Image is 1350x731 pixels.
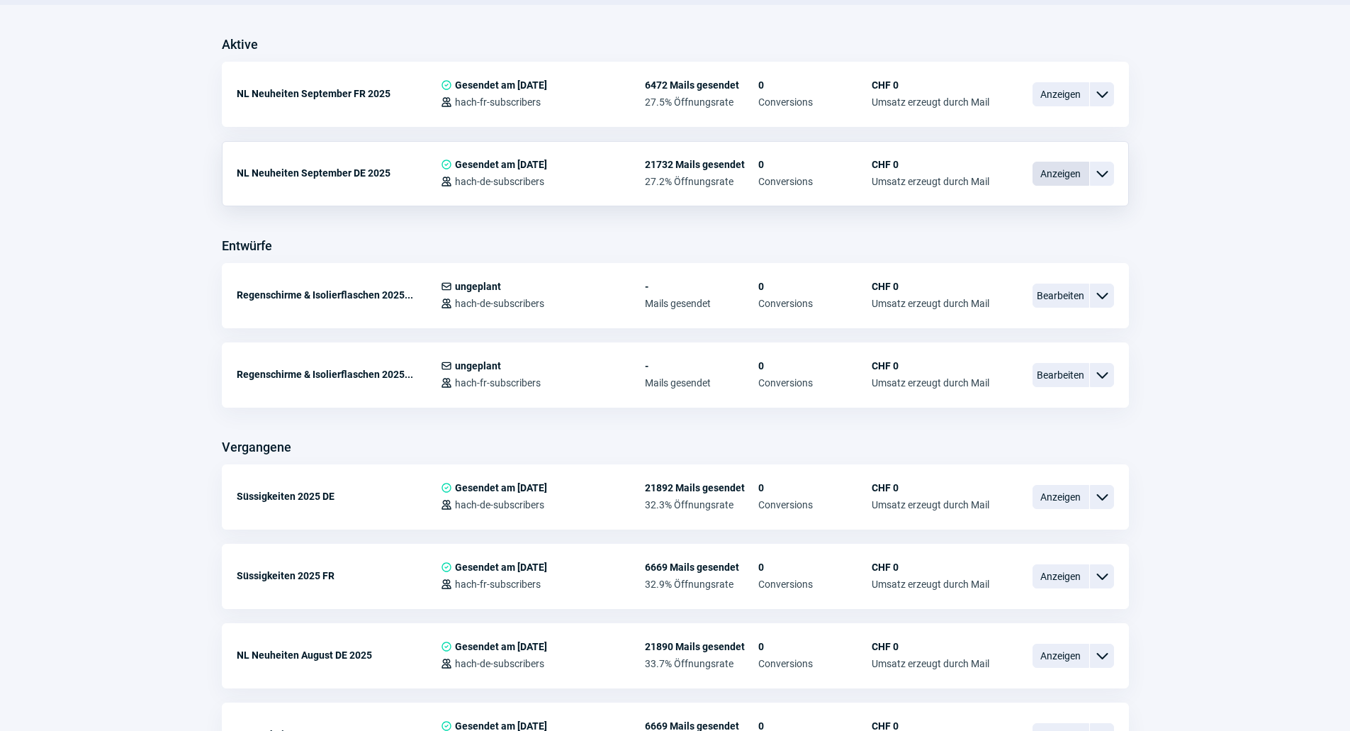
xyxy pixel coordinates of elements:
span: Conversions [758,377,872,389]
span: 27.2% Öffnungsrate [645,176,758,187]
span: 32.9% Öffnungsrate [645,579,758,590]
span: hach-de-subscribers [455,658,544,669]
span: 21892 Mails gesendet [645,482,758,493]
span: 6669 Mails gesendet [645,562,758,573]
span: Conversions [758,298,872,309]
div: NL Neuheiten September DE 2025 [237,159,441,187]
span: 0 [758,360,872,372]
span: hach-de-subscribers [455,298,544,309]
span: Anzeigen [1033,644,1089,668]
span: Umsatz erzeugt durch Mail [872,96,989,108]
span: ungeplant [455,360,501,372]
span: 0 [758,641,872,652]
span: Anzeigen [1033,485,1089,509]
span: Umsatz erzeugt durch Mail [872,499,989,510]
span: 0 [758,159,872,170]
span: ungeplant [455,281,501,292]
span: Mails gesendet [645,377,758,389]
span: Mails gesendet [645,298,758,309]
span: Umsatz erzeugt durch Mail [872,377,989,389]
span: 6472 Mails gesendet [645,79,758,91]
span: CHF 0 [872,360,989,372]
span: Gesendet am [DATE] [455,482,547,493]
div: Süssigkeiten 2025 FR [237,562,441,590]
span: Conversions [758,96,872,108]
span: 32.3% Öffnungsrate [645,499,758,510]
span: Gesendet am [DATE] [455,562,547,573]
span: - [645,281,758,292]
span: Umsatz erzeugt durch Mail [872,298,989,309]
span: Anzeigen [1033,162,1089,186]
span: 21732 Mails gesendet [645,159,758,170]
span: CHF 0 [872,482,989,493]
span: Umsatz erzeugt durch Mail [872,176,989,187]
span: 21890 Mails gesendet [645,641,758,652]
span: Umsatz erzeugt durch Mail [872,658,989,669]
span: 0 [758,79,872,91]
div: Süssigkeiten 2025 DE [237,482,441,510]
span: Bearbeiten [1033,284,1089,308]
span: CHF 0 [872,79,989,91]
div: Regenschirme & Isolierflaschen 2025... [237,360,441,389]
span: hach-fr-subscribers [455,579,541,590]
span: 0 [758,482,872,493]
div: NL Neuheiten August DE 2025 [237,641,441,669]
span: Bearbeiten [1033,363,1089,387]
span: hach-de-subscribers [455,176,544,187]
span: Conversions [758,579,872,590]
span: Conversions [758,176,872,187]
span: 0 [758,562,872,573]
h3: Aktive [222,33,258,56]
span: hach-de-subscribers [455,499,544,510]
div: Regenschirme & Isolierflaschen 2025... [237,281,441,309]
span: Conversions [758,658,872,669]
h3: Vergangene [222,436,291,459]
span: Umsatz erzeugt durch Mail [872,579,989,590]
span: hach-fr-subscribers [455,377,541,389]
span: CHF 0 [872,159,989,170]
span: CHF 0 [872,281,989,292]
span: 0 [758,281,872,292]
span: CHF 0 [872,641,989,652]
span: Conversions [758,499,872,510]
div: NL Neuheiten September FR 2025 [237,79,441,108]
span: Gesendet am [DATE] [455,159,547,170]
span: Gesendet am [DATE] [455,79,547,91]
span: Gesendet am [DATE] [455,641,547,652]
span: 27.5% Öffnungsrate [645,96,758,108]
h3: Entwürfe [222,235,272,257]
span: - [645,360,758,372]
span: CHF 0 [872,562,989,573]
span: hach-fr-subscribers [455,96,541,108]
span: Anzeigen [1033,82,1089,106]
span: 33.7% Öffnungsrate [645,658,758,669]
span: Anzeigen [1033,564,1089,588]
